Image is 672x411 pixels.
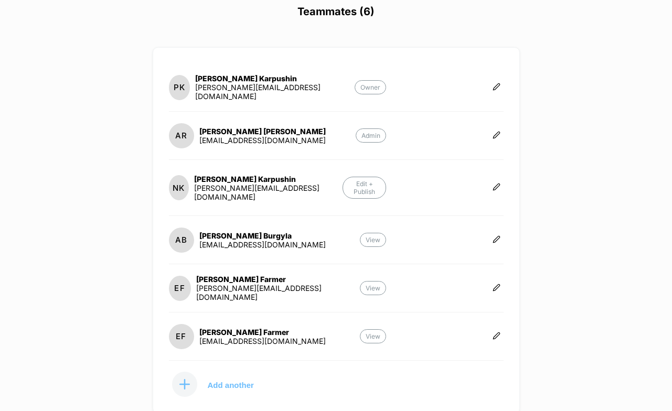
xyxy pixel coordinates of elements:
p: Owner [355,80,386,94]
p: EF [174,283,185,293]
div: [PERSON_NAME][EMAIL_ADDRESS][DOMAIN_NAME] [194,183,343,201]
div: [EMAIL_ADDRESS][DOMAIN_NAME] [199,136,326,145]
p: PK [174,82,185,92]
p: View [360,329,386,343]
div: [PERSON_NAME][EMAIL_ADDRESS][DOMAIN_NAME] [195,83,355,101]
p: AR [175,131,187,140]
p: Add another [208,382,254,387]
div: [PERSON_NAME] Karpushin [195,74,355,83]
p: Edit + Publish [343,177,386,199]
p: AB [175,235,187,245]
p: View [360,233,386,247]
div: [PERSON_NAME][EMAIL_ADDRESS][DOMAIN_NAME] [196,284,360,301]
p: Admin [356,128,386,143]
div: [PERSON_NAME] Burgyla [199,231,326,240]
div: [PERSON_NAME] Karpushin [194,175,343,183]
div: [EMAIL_ADDRESS][DOMAIN_NAME] [199,240,326,249]
p: View [360,281,386,295]
div: [EMAIL_ADDRESS][DOMAIN_NAME] [199,337,326,345]
div: [PERSON_NAME] Farmer [196,275,360,284]
button: Add another [169,371,274,397]
div: [PERSON_NAME] [PERSON_NAME] [199,127,326,136]
div: [PERSON_NAME] Farmer [199,328,326,337]
p: EF [176,331,186,341]
p: NK [173,183,185,193]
